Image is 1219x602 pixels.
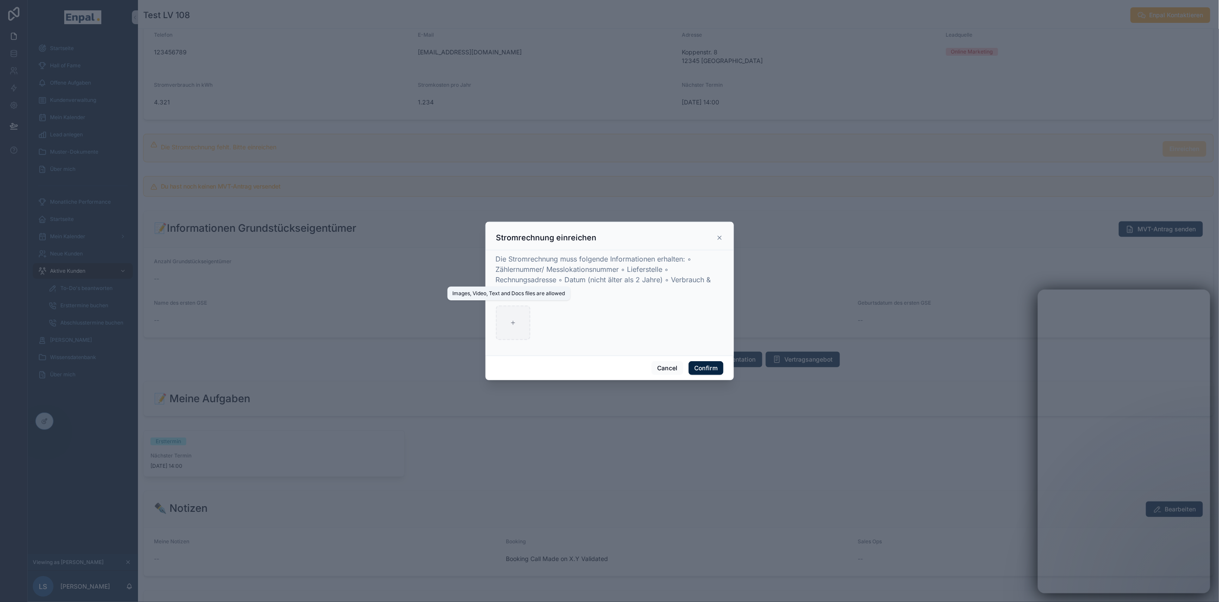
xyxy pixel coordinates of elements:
[496,233,597,243] h3: Stromrechnung einreichen
[689,361,723,375] button: Confirm
[652,361,683,375] button: Cancel
[496,255,711,294] span: Die Stromrechnung muss folgende Informationen erhalten: ◦ Zählernummer/ Messlokationsnummer ◦ Lie...
[453,290,565,297] div: Images, Video, Text and Docs files are allowed
[1038,290,1210,593] iframe: Intercom live chat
